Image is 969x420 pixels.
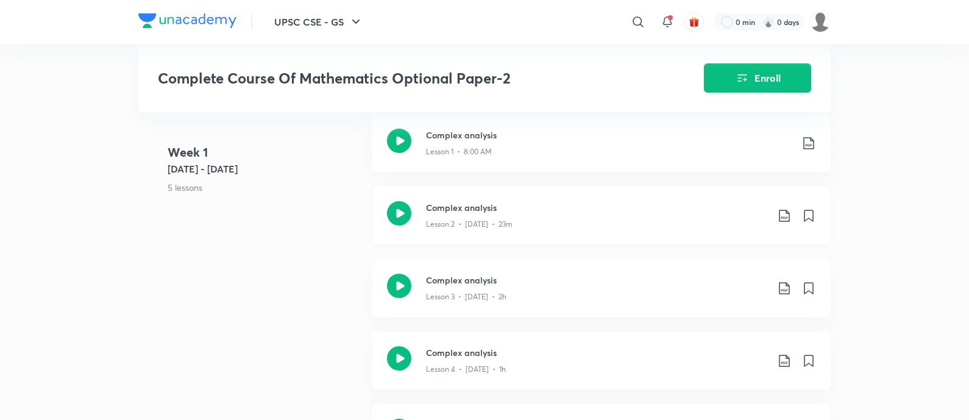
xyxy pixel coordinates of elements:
[426,146,492,157] p: Lesson 1 • 8:00 AM
[426,291,506,302] p: Lesson 3 • [DATE] • 2h
[372,187,831,259] a: Complex analysisLesson 2 • [DATE] • 23m
[168,181,363,194] p: 5 lessons
[158,69,635,87] h3: Complete Course Of Mathematics Optional Paper-2
[267,10,371,34] button: UPSC CSE - GS
[689,16,700,27] img: avatar
[426,364,506,375] p: Lesson 4 • [DATE] • 1h
[372,114,831,187] a: Complex analysisLesson 1 • 8:00 AM
[426,129,792,141] h3: Complex analysis
[138,13,236,28] img: Company Logo
[168,162,363,176] h5: [DATE] - [DATE]
[426,274,767,287] h3: Complex analysis
[426,346,767,359] h3: Complex analysis
[684,12,704,32] button: avatar
[138,13,236,31] a: Company Logo
[372,332,831,404] a: Complex analysisLesson 4 • [DATE] • 1h
[372,259,831,332] a: Complex analysisLesson 3 • [DATE] • 2h
[168,143,363,162] h4: Week 1
[704,63,811,93] button: Enroll
[810,12,831,32] img: Piali K
[426,219,513,230] p: Lesson 2 • [DATE] • 23m
[426,201,767,214] h3: Complex analysis
[762,16,775,28] img: streak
